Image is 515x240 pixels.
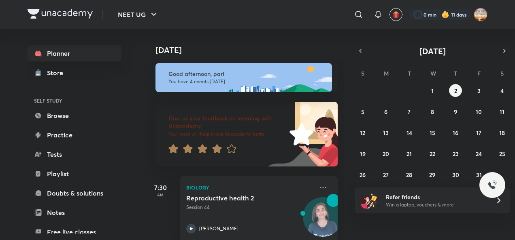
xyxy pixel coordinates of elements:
[361,108,364,116] abbr: October 5, 2025
[262,102,338,166] img: feedback_image
[426,168,439,181] button: October 29, 2025
[28,65,121,81] a: Store
[403,126,416,139] button: October 14, 2025
[199,225,238,232] p: [PERSON_NAME]
[361,69,364,77] abbr: Sunday
[28,45,121,61] a: Planner
[383,150,389,158] abbr: October 20, 2025
[449,84,462,97] button: October 2, 2025
[449,168,462,181] button: October 30, 2025
[406,129,412,137] abbr: October 14, 2025
[360,171,366,179] abbr: October 26, 2025
[430,69,436,77] abbr: Wednesday
[476,171,482,179] abbr: October 31, 2025
[477,69,481,77] abbr: Friday
[383,171,389,179] abbr: October 27, 2025
[426,147,439,160] button: October 22, 2025
[28,185,121,201] a: Doubts & solutions
[496,84,509,97] button: October 4, 2025
[454,108,457,116] abbr: October 9, 2025
[379,126,392,139] button: October 13, 2025
[356,168,369,181] button: October 26, 2025
[144,192,177,197] p: AM
[408,108,411,116] abbr: October 7, 2025
[496,126,509,139] button: October 18, 2025
[168,131,287,137] p: Your word will help make Unacademy better
[360,129,365,137] abbr: October 12, 2025
[356,105,369,118] button: October 5, 2025
[28,127,121,143] a: Practice
[168,78,325,85] p: You have 4 events [DATE]
[28,224,121,240] a: Free live classes
[472,147,485,160] button: October 24, 2025
[28,9,93,21] a: Company Logo
[28,9,93,19] img: Company Logo
[449,147,462,160] button: October 23, 2025
[186,204,313,211] p: Session 44
[392,11,400,18] img: avatar
[186,183,313,192] p: Biology
[379,168,392,181] button: October 27, 2025
[403,168,416,181] button: October 28, 2025
[386,193,485,201] h6: Refer friends
[500,87,504,95] abbr: October 4, 2025
[499,129,505,137] abbr: October 18, 2025
[366,45,499,57] button: [DATE]
[403,105,416,118] button: October 7, 2025
[47,68,68,78] div: Store
[426,105,439,118] button: October 8, 2025
[155,63,332,92] img: afternoon
[430,150,435,158] abbr: October 22, 2025
[496,105,509,118] button: October 11, 2025
[453,150,459,158] abbr: October 23, 2025
[144,183,177,192] h5: 7:30
[408,69,411,77] abbr: Tuesday
[477,87,481,95] abbr: October 3, 2025
[454,69,457,77] abbr: Thursday
[384,108,387,116] abbr: October 6, 2025
[379,105,392,118] button: October 6, 2025
[386,201,485,208] p: Win a laptop, vouchers & more
[429,171,435,179] abbr: October 29, 2025
[452,171,459,179] abbr: October 30, 2025
[449,105,462,118] button: October 9, 2025
[28,94,121,107] h6: SELF STUDY
[499,150,505,158] abbr: October 25, 2025
[453,129,458,137] abbr: October 16, 2025
[28,204,121,221] a: Notes
[426,84,439,97] button: October 1, 2025
[476,108,482,116] abbr: October 10, 2025
[168,70,325,78] h6: Good afternoon, pari
[487,180,497,190] img: ttu
[449,126,462,139] button: October 16, 2025
[28,166,121,182] a: Playlist
[454,87,457,95] abbr: October 2, 2025
[476,129,481,137] abbr: October 17, 2025
[472,105,485,118] button: October 10, 2025
[28,146,121,162] a: Tests
[403,147,416,160] button: October 21, 2025
[389,8,402,21] button: avatar
[426,126,439,139] button: October 15, 2025
[472,168,485,181] button: October 31, 2025
[441,11,449,19] img: streak
[383,129,389,137] abbr: October 13, 2025
[431,87,434,95] abbr: October 1, 2025
[476,150,482,158] abbr: October 24, 2025
[361,192,377,208] img: referral
[379,147,392,160] button: October 20, 2025
[472,126,485,139] button: October 17, 2025
[113,6,164,23] button: NEET UG
[406,150,412,158] abbr: October 21, 2025
[500,69,504,77] abbr: Saturday
[419,46,446,57] span: [DATE]
[28,107,121,124] a: Browse
[406,171,412,179] abbr: October 28, 2025
[356,126,369,139] button: October 12, 2025
[186,194,287,202] h5: Reproductive health 2
[496,147,509,160] button: October 25, 2025
[356,147,369,160] button: October 19, 2025
[168,115,287,129] h6: Give us your feedback on learning with Unacademy
[474,8,487,21] img: pari Neekhra
[472,84,485,97] button: October 3, 2025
